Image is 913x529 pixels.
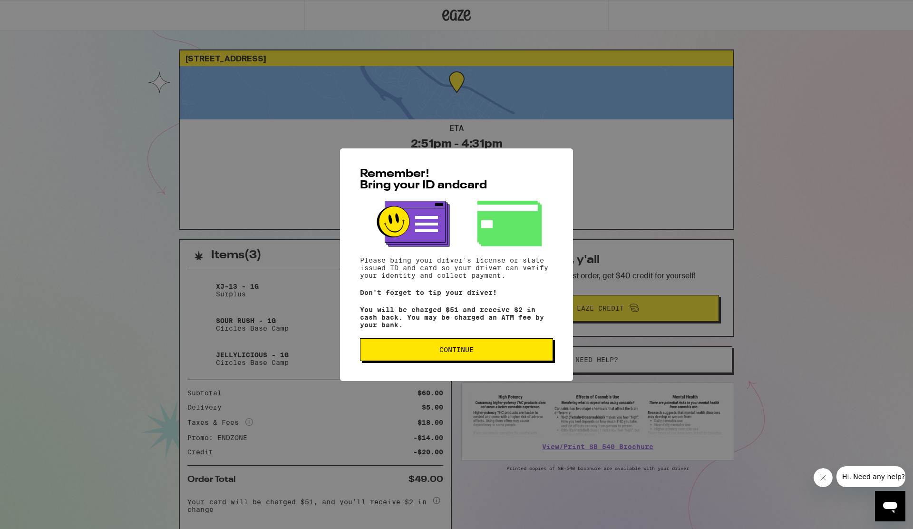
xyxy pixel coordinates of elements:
p: You will be charged $51 and receive $2 in cash back. You may be charged an ATM fee by your bank. [360,306,553,329]
p: Don't forget to tip your driver! [360,289,553,296]
span: Remember! Bring your ID and card [360,168,487,191]
iframe: Close message [814,468,833,487]
iframe: Message from company [836,466,905,487]
iframe: Button to launch messaging window [875,491,905,521]
p: Please bring your driver's license or state issued ID and card so your driver can verify your ide... [360,256,553,279]
span: Continue [439,346,474,353]
button: Continue [360,338,553,361]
